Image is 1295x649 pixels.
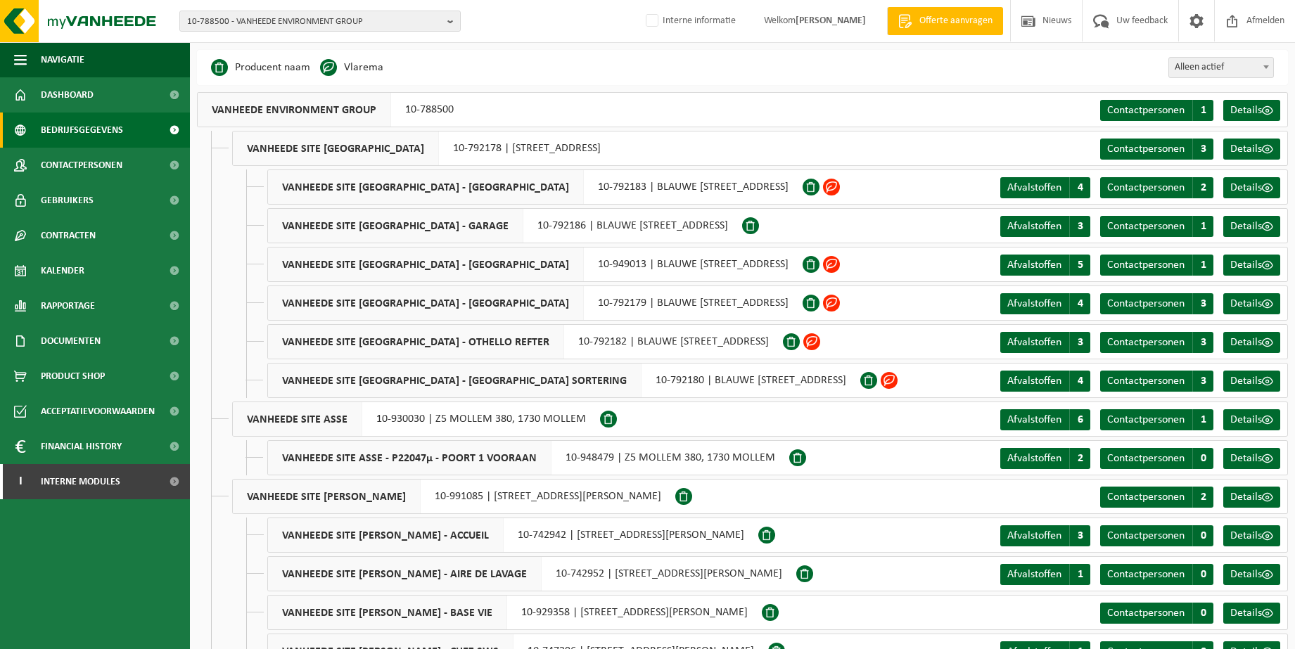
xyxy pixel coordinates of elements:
[1192,332,1213,353] span: 3
[1223,409,1280,430] a: Details
[198,93,391,127] span: VANHEEDE ENVIRONMENT GROUP
[1192,448,1213,469] span: 0
[1230,298,1262,309] span: Details
[41,113,123,148] span: Bedrijfsgegevens
[1000,409,1090,430] a: Afvalstoffen 6
[1223,293,1280,314] a: Details
[1223,332,1280,353] a: Details
[1100,293,1213,314] a: Contactpersonen 3
[268,248,584,281] span: VANHEEDE SITE [GEOGRAPHIC_DATA] - [GEOGRAPHIC_DATA]
[1192,603,1213,624] span: 0
[1007,569,1061,580] span: Afvalstoffen
[1107,259,1185,271] span: Contactpersonen
[1223,255,1280,276] a: Details
[267,208,742,243] div: 10-792186 | BLAUWE [STREET_ADDRESS]
[268,170,584,204] span: VANHEEDE SITE [GEOGRAPHIC_DATA] - [GEOGRAPHIC_DATA]
[1192,293,1213,314] span: 3
[1192,177,1213,198] span: 2
[268,518,504,552] span: VANHEEDE SITE [PERSON_NAME] - ACCUEIL
[1107,221,1185,232] span: Contactpersonen
[41,429,122,464] span: Financial History
[887,7,1003,35] a: Offerte aanvragen
[1192,100,1213,121] span: 1
[1000,448,1090,469] a: Afvalstoffen 2
[268,596,507,629] span: VANHEEDE SITE [PERSON_NAME] - BASE VIE
[1223,177,1280,198] a: Details
[1168,57,1274,78] span: Alleen actief
[1192,139,1213,160] span: 3
[1230,491,1262,503] span: Details
[1069,409,1090,430] span: 6
[233,131,439,165] span: VANHEEDE SITE [GEOGRAPHIC_DATA]
[267,169,803,205] div: 10-792183 | BLAUWE [STREET_ADDRESS]
[232,479,675,514] div: 10-991085 | [STREET_ADDRESS][PERSON_NAME]
[1007,414,1061,425] span: Afvalstoffen
[1192,525,1213,546] span: 0
[320,57,383,78] li: Vlarema
[1107,143,1185,155] span: Contactpersonen
[1192,216,1213,237] span: 1
[1107,569,1185,580] span: Contactpersonen
[1223,525,1280,546] a: Details
[1000,525,1090,546] a: Afvalstoffen 3
[1230,375,1262,387] span: Details
[1223,603,1280,624] a: Details
[1100,332,1213,353] a: Contactpersonen 3
[1007,530,1061,541] span: Afvalstoffen
[187,11,442,32] span: 10-788500 - VANHEEDE ENVIRONMENT GROUP
[1100,371,1213,392] a: Contactpersonen 3
[268,557,542,591] span: VANHEEDE SITE [PERSON_NAME] - AIRE DE LAVAGE
[1230,453,1262,464] span: Details
[796,15,866,26] strong: [PERSON_NAME]
[1223,139,1280,160] a: Details
[1007,182,1061,193] span: Afvalstoffen
[1069,332,1090,353] span: 3
[1107,491,1185,503] span: Contactpersonen
[1007,375,1061,387] span: Afvalstoffen
[41,77,94,113] span: Dashboard
[233,402,362,436] span: VANHEEDE SITE ASSE
[1107,530,1185,541] span: Contactpersonen
[41,253,84,288] span: Kalender
[1107,298,1185,309] span: Contactpersonen
[1223,100,1280,121] a: Details
[1069,255,1090,276] span: 5
[41,359,105,394] span: Product Shop
[41,464,120,499] span: Interne modules
[1100,525,1213,546] a: Contactpersonen 0
[268,286,584,320] span: VANHEEDE SITE [GEOGRAPHIC_DATA] - [GEOGRAPHIC_DATA]
[1000,255,1090,276] a: Afvalstoffen 5
[14,464,27,499] span: I
[1230,569,1262,580] span: Details
[267,595,762,630] div: 10-929358 | [STREET_ADDRESS][PERSON_NAME]
[1230,259,1262,271] span: Details
[1223,216,1280,237] a: Details
[1007,453,1061,464] span: Afvalstoffen
[1000,332,1090,353] a: Afvalstoffen 3
[1230,414,1262,425] span: Details
[1069,525,1090,546] span: 3
[1100,409,1213,430] a: Contactpersonen 1
[1230,105,1262,116] span: Details
[41,288,95,323] span: Rapportage
[1000,216,1090,237] a: Afvalstoffen 3
[267,556,796,591] div: 10-742952 | [STREET_ADDRESS][PERSON_NAME]
[643,11,736,32] label: Interne informatie
[1069,216,1090,237] span: 3
[267,363,860,398] div: 10-792180 | BLAUWE [STREET_ADDRESS]
[1107,375,1185,387] span: Contactpersonen
[1069,371,1090,392] span: 4
[1107,105,1185,116] span: Contactpersonen
[1000,177,1090,198] a: Afvalstoffen 4
[1223,564,1280,585] a: Details
[1223,487,1280,508] a: Details
[1007,259,1061,271] span: Afvalstoffen
[1107,608,1185,619] span: Contactpersonen
[232,401,600,437] div: 10-930030 | Z5 MOLLEM 380, 1730 MOLLEM
[1100,448,1213,469] a: Contactpersonen 0
[1223,371,1280,392] a: Details
[1100,603,1213,624] a: Contactpersonen 0
[268,364,642,397] span: VANHEEDE SITE [GEOGRAPHIC_DATA] - [GEOGRAPHIC_DATA] SORTERING
[267,518,758,553] div: 10-742942 | [STREET_ADDRESS][PERSON_NAME]
[1100,564,1213,585] a: Contactpersonen 0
